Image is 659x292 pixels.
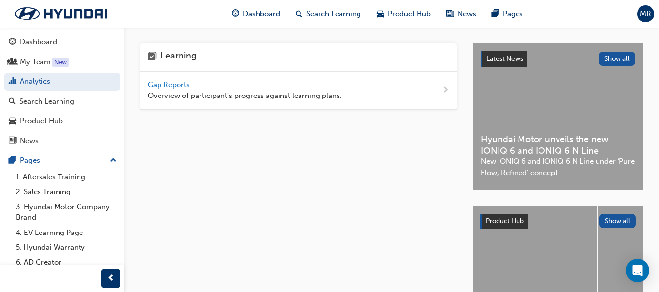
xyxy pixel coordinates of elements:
[160,51,197,63] h4: Learning
[640,8,651,19] span: MR
[20,57,51,68] div: My Team
[4,152,120,170] button: Pages
[503,8,523,19] span: Pages
[369,4,439,24] a: car-iconProduct Hub
[473,43,643,190] a: Latest NewsShow allHyundai Motor unveils the new IONIQ 6 and IONIQ 6 N LineNew IONIQ 6 and IONIQ ...
[20,136,39,147] div: News
[4,93,120,111] a: Search Learning
[20,116,63,127] div: Product Hub
[484,4,531,24] a: pages-iconPages
[4,53,120,71] a: My Team
[446,8,454,20] span: news-icon
[148,90,342,101] span: Overview of participant's progress against learning plans.
[52,58,69,67] div: Tooltip anchor
[9,38,16,47] span: guage-icon
[388,8,431,19] span: Product Hub
[140,72,457,110] a: Gap Reports Overview of participant's progress against learning plans.next-icon
[110,155,117,167] span: up-icon
[626,259,649,282] div: Open Intercom Messenger
[4,33,120,51] a: Dashboard
[9,78,16,86] span: chart-icon
[224,4,288,24] a: guage-iconDashboard
[480,214,636,229] a: Product HubShow all
[4,73,120,91] a: Analytics
[12,240,120,255] a: 5. Hyundai Warranty
[9,117,16,126] span: car-icon
[637,5,654,22] button: MR
[9,137,16,146] span: news-icon
[148,80,192,89] span: Gap Reports
[481,51,635,67] a: Latest NewsShow all
[481,156,635,178] span: New IONIQ 6 and IONIQ 6 N Line under ‘Pure Flow, Refined’ concept.
[12,199,120,225] a: 3. Hyundai Motor Company Brand
[9,156,16,165] span: pages-icon
[5,3,117,24] img: Trak
[4,112,120,130] a: Product Hub
[20,37,57,48] div: Dashboard
[296,8,302,20] span: search-icon
[4,132,120,150] a: News
[148,51,157,63] span: learning-icon
[20,155,40,166] div: Pages
[486,217,524,225] span: Product Hub
[20,96,74,107] div: Search Learning
[243,8,280,19] span: Dashboard
[377,8,384,20] span: car-icon
[492,8,499,20] span: pages-icon
[12,170,120,185] a: 1. Aftersales Training
[481,134,635,156] span: Hyundai Motor unveils the new IONIQ 6 and IONIQ 6 N Line
[107,273,115,285] span: prev-icon
[599,214,636,228] button: Show all
[486,55,523,63] span: Latest News
[599,52,636,66] button: Show all
[439,4,484,24] a: news-iconNews
[306,8,361,19] span: Search Learning
[9,97,16,106] span: search-icon
[12,184,120,199] a: 2. Sales Training
[232,8,239,20] span: guage-icon
[9,58,16,67] span: people-icon
[12,225,120,240] a: 4. EV Learning Page
[288,4,369,24] a: search-iconSearch Learning
[442,84,449,97] span: next-icon
[12,255,120,270] a: 6. AD Creator
[4,31,120,152] button: DashboardMy TeamAnalyticsSearch LearningProduct HubNews
[458,8,476,19] span: News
